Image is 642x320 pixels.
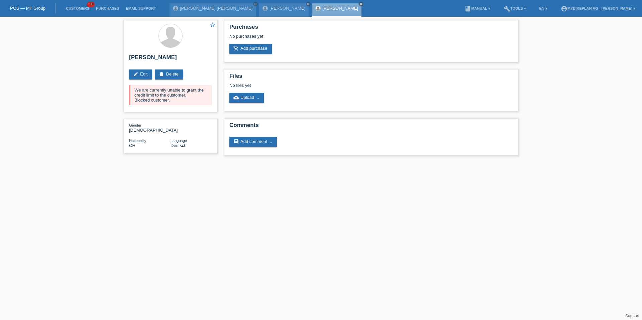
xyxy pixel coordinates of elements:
a: Email Support [122,6,159,10]
a: bookManual ▾ [461,6,494,10]
div: [DEMOGRAPHIC_DATA] [129,123,171,133]
a: Support [625,314,639,318]
span: Gender [129,123,141,127]
i: add_shopping_cart [233,46,239,51]
span: Deutsch [171,143,187,148]
span: Switzerland [129,143,135,148]
a: close [359,2,363,6]
a: POS — MF Group [10,6,45,11]
a: editEdit [129,69,152,79]
i: build [504,5,510,12]
h2: Purchases [229,24,513,34]
i: account_circle [561,5,567,12]
a: add_shopping_cartAdd purchase [229,44,272,54]
i: comment [233,139,239,144]
i: close [307,2,310,6]
h2: [PERSON_NAME] [129,54,212,64]
div: No purchases yet [229,34,513,44]
a: close [253,2,258,6]
i: cloud_upload [233,95,239,100]
a: EN ▾ [536,6,551,10]
a: star_border [210,22,216,29]
h2: Files [229,73,513,83]
a: account_circleMybikeplan AG - [PERSON_NAME] ▾ [557,6,639,10]
a: [PERSON_NAME] [322,6,358,11]
i: close [254,2,257,6]
span: Nationality [129,139,146,143]
a: commentAdd comment ... [229,137,277,147]
h2: Comments [229,122,513,132]
a: Customers [63,6,93,10]
a: [PERSON_NAME] [PERSON_NAME] [180,6,252,11]
a: close [306,2,311,6]
div: We are currently unable to grant the credit limit to the customer. Blocked customer. [129,85,212,105]
a: Purchases [93,6,122,10]
span: Language [171,139,187,143]
a: buildTools ▾ [500,6,529,10]
a: deleteDelete [155,69,183,79]
a: [PERSON_NAME] [270,6,305,11]
i: star_border [210,22,216,28]
i: book [464,5,471,12]
div: No files yet [229,83,434,88]
i: delete [159,71,164,77]
i: edit [133,71,138,77]
a: cloud_uploadUpload ... [229,93,264,103]
span: 100 [87,2,95,7]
